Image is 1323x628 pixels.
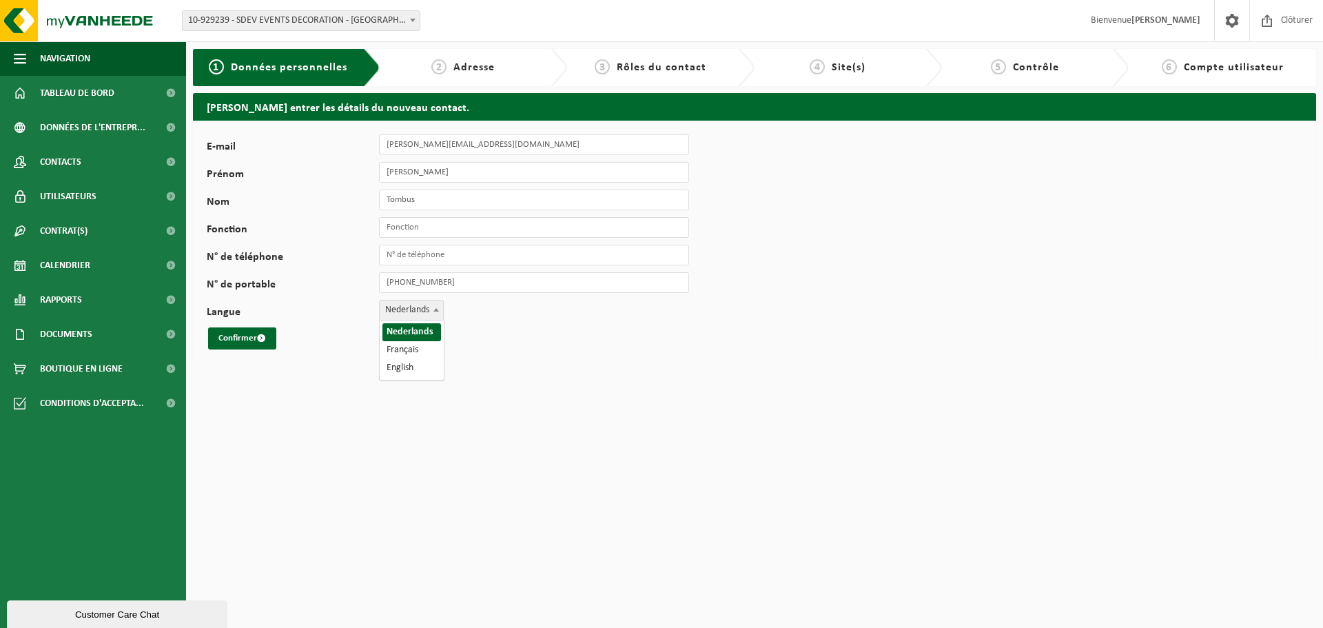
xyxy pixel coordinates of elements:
[209,59,224,74] span: 1
[207,224,379,238] label: Fonction
[207,307,379,321] label: Langue
[40,283,82,317] span: Rapports
[40,386,144,421] span: Conditions d'accepta...
[40,145,81,179] span: Contacts
[1162,59,1177,74] span: 6
[40,317,92,352] span: Documents
[207,196,379,210] label: Nom
[382,323,441,341] li: Nederlands
[379,217,689,238] input: Fonction
[7,598,230,628] iframe: chat widget
[1013,62,1059,73] span: Contrôle
[207,279,379,293] label: N° de portable
[207,141,379,155] label: E-mail
[1131,15,1200,26] strong: [PERSON_NAME]
[382,359,441,377] li: English
[380,301,443,320] span: Nederlands
[40,179,96,214] span: Utilisateurs
[1184,62,1284,73] span: Compte utilisateur
[991,59,1006,74] span: 5
[40,41,90,76] span: Navigation
[193,93,1316,120] h2: [PERSON_NAME] entrer les détails du nouveau contact.
[431,59,447,74] span: 2
[40,352,123,386] span: Boutique en ligne
[183,11,420,30] span: 10-929239 - SDEV EVENTS DECORATION - JODOIGNE
[231,62,347,73] span: Données personnelles
[832,62,865,73] span: Site(s)
[40,76,114,110] span: Tableau de bord
[207,252,379,265] label: N° de téléphone
[382,341,441,359] li: Français
[379,134,689,155] input: E-mail
[453,62,495,73] span: Adresse
[208,327,276,350] button: Confirmer
[379,245,689,265] input: N° de téléphone
[207,169,379,183] label: Prénom
[40,248,90,283] span: Calendrier
[810,59,825,74] span: 4
[182,10,420,31] span: 10-929239 - SDEV EVENTS DECORATION - JODOIGNE
[379,272,689,293] input: N° de portable
[379,190,689,210] input: Nom
[379,162,689,183] input: Prénom
[595,59,610,74] span: 3
[40,214,88,248] span: Contrat(s)
[379,300,444,321] span: Nederlands
[617,62,706,73] span: Rôles du contact
[40,110,145,145] span: Données de l'entrepr...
